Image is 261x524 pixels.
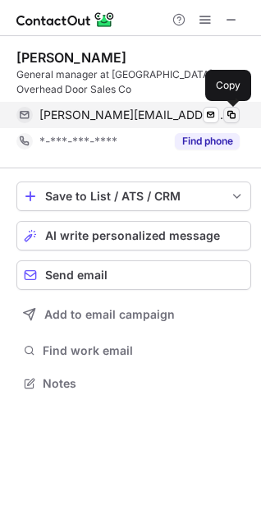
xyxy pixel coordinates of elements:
[45,269,108,282] span: Send email
[45,190,222,203] div: Save to List / ATS / CRM
[16,300,251,329] button: Add to email campaign
[16,372,251,395] button: Notes
[16,49,126,66] div: [PERSON_NAME]
[16,182,251,211] button: save-profile-one-click
[45,229,220,242] span: AI write personalized message
[16,10,115,30] img: ContactOut v5.3.10
[16,221,251,251] button: AI write personalized message
[44,308,175,321] span: Add to email campaign
[16,260,251,290] button: Send email
[175,133,240,149] button: Reveal Button
[39,108,227,122] span: [PERSON_NAME][EMAIL_ADDRESS][DOMAIN_NAME]
[43,376,245,391] span: Notes
[43,343,245,358] span: Find work email
[16,67,251,97] div: General manager at [GEOGRAPHIC_DATA] Overhead Door Sales Co
[16,339,251,362] button: Find work email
